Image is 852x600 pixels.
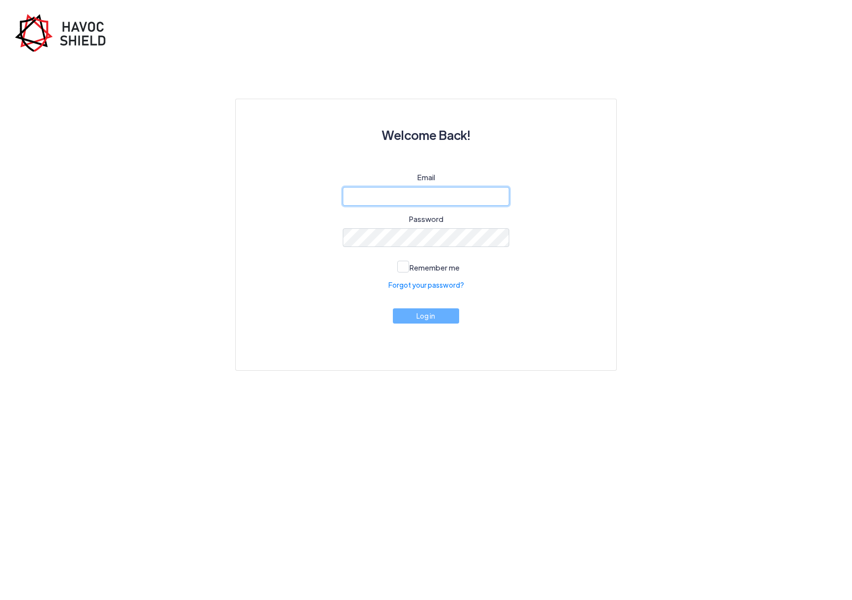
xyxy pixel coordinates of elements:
[410,263,460,272] span: Remember me
[417,172,435,183] label: Email
[388,280,464,290] a: Forgot your password?
[393,308,460,324] button: Log in
[259,123,593,147] h3: Welcome Back!
[409,214,443,225] label: Password
[15,14,113,52] img: havoc-shield-register-logo.png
